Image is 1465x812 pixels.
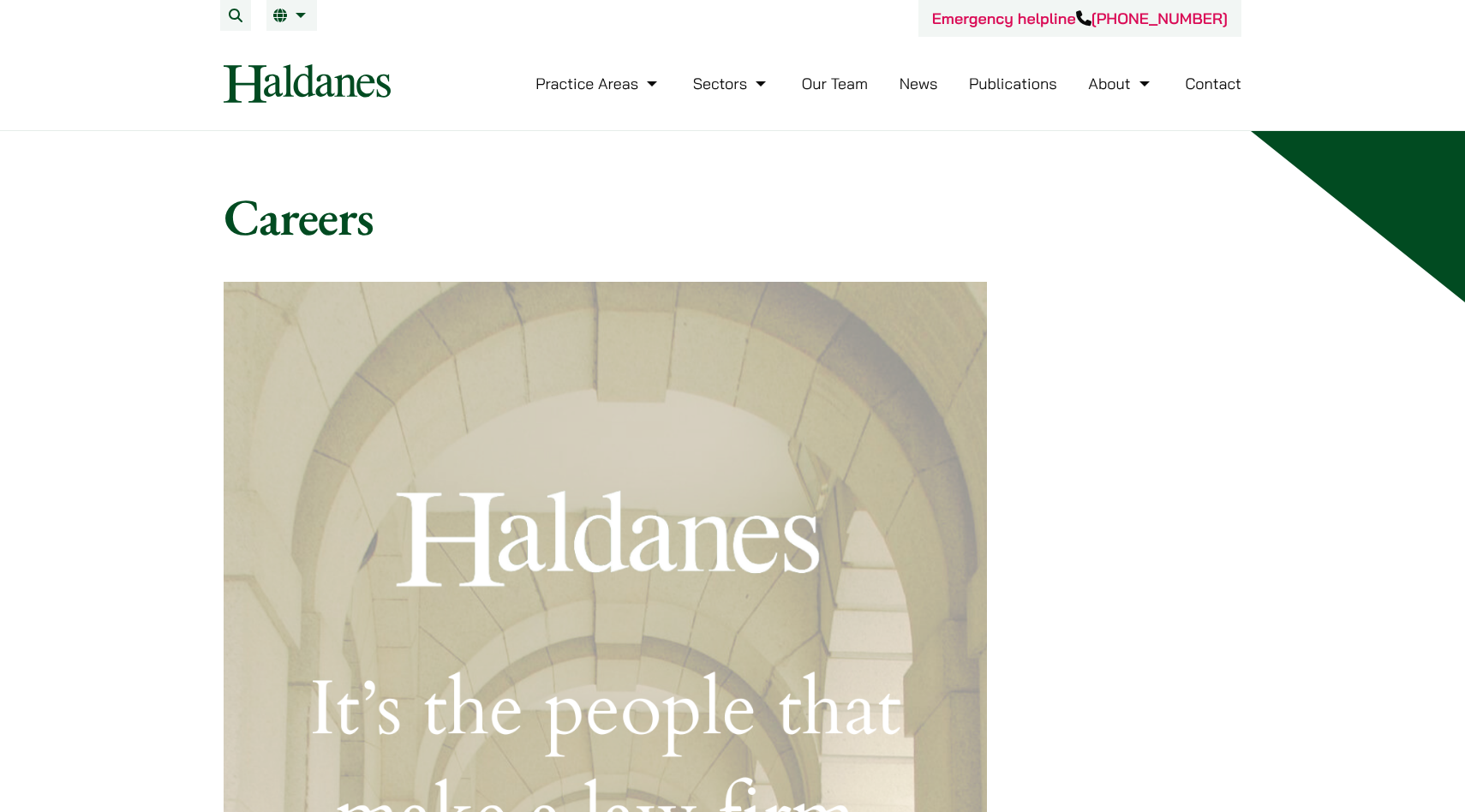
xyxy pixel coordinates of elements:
img: Logo of Haldanes [224,64,391,103]
a: News [900,74,938,93]
h1: Careers [224,186,1241,248]
a: Publications [969,74,1057,93]
a: Contact [1185,74,1241,93]
a: Our Team [802,74,868,93]
a: Practice Areas [535,74,661,93]
a: EN [273,9,310,22]
a: Sectors [693,74,770,93]
a: Emergency helpline[PHONE_NUMBER] [932,9,1228,28]
a: About [1088,74,1153,93]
